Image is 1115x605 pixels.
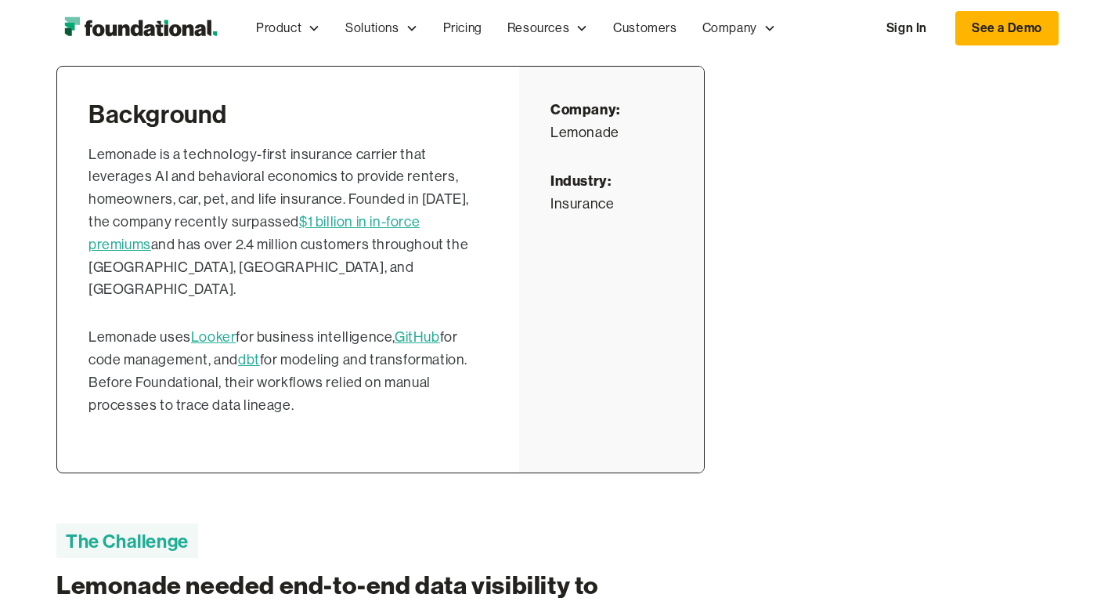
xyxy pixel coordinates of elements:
[56,13,225,44] a: home
[507,18,569,38] div: Resources
[191,329,236,345] a: Looker
[56,13,225,44] img: Foundational Logo
[833,423,1115,605] iframe: Chat Widget
[690,2,788,54] div: Company
[550,169,673,193] div: Industry:
[550,98,673,121] div: Company:
[256,18,301,38] div: Product
[88,214,420,252] a: $1 billion in in-force premiums
[395,329,440,345] a: GitHub
[88,326,488,416] p: Lemonade uses for business intelligence, for code management, and for modeling and transformation...
[88,98,488,131] div: Background
[238,352,260,368] a: dbt
[955,11,1059,45] a: See a Demo
[333,2,430,54] div: Solutions
[495,2,601,54] div: Resources
[431,2,495,54] a: Pricing
[871,12,943,45] a: Sign In
[550,121,673,145] div: Lemonade
[88,143,488,302] p: Lemonade is a technology-first insurance carrier that leverages AI and behavioral economics to pr...
[601,2,689,54] a: Customers
[702,18,757,38] div: Company
[550,193,673,216] div: Insurance
[66,527,189,555] h2: The Challenge
[244,2,333,54] div: Product
[345,18,399,38] div: Solutions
